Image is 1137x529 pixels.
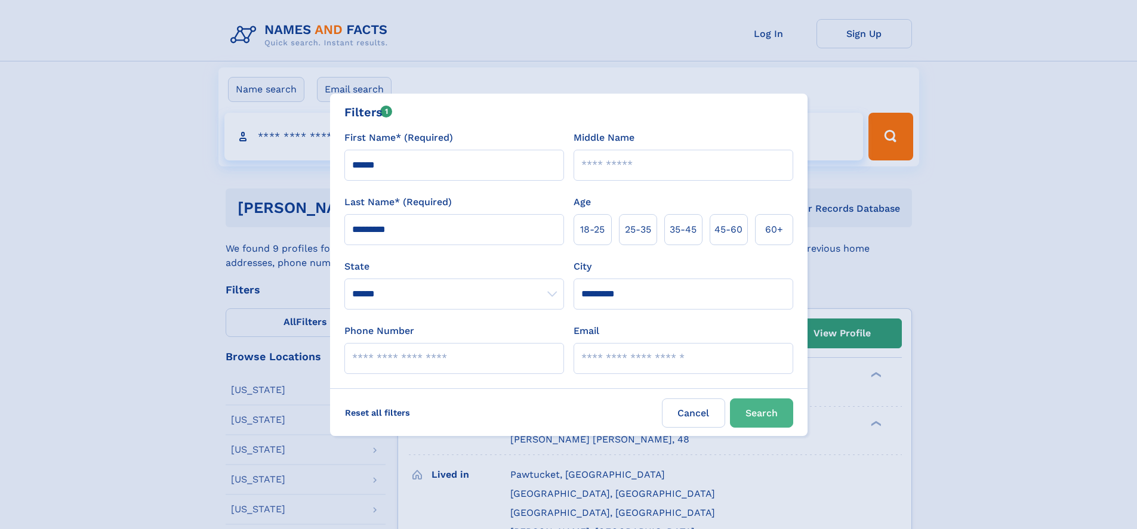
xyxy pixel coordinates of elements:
[625,222,651,237] span: 25‑35
[574,195,591,209] label: Age
[344,324,414,338] label: Phone Number
[662,398,725,428] label: Cancel
[714,222,742,237] span: 45‑60
[574,131,634,145] label: Middle Name
[337,398,418,427] label: Reset all filters
[344,131,453,145] label: First Name* (Required)
[344,259,564,274] label: State
[765,222,783,237] span: 60+
[730,398,793,428] button: Search
[580,222,605,237] span: 18‑25
[574,259,591,274] label: City
[574,324,599,338] label: Email
[670,222,697,237] span: 35‑45
[344,103,393,121] div: Filters
[344,195,452,209] label: Last Name* (Required)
